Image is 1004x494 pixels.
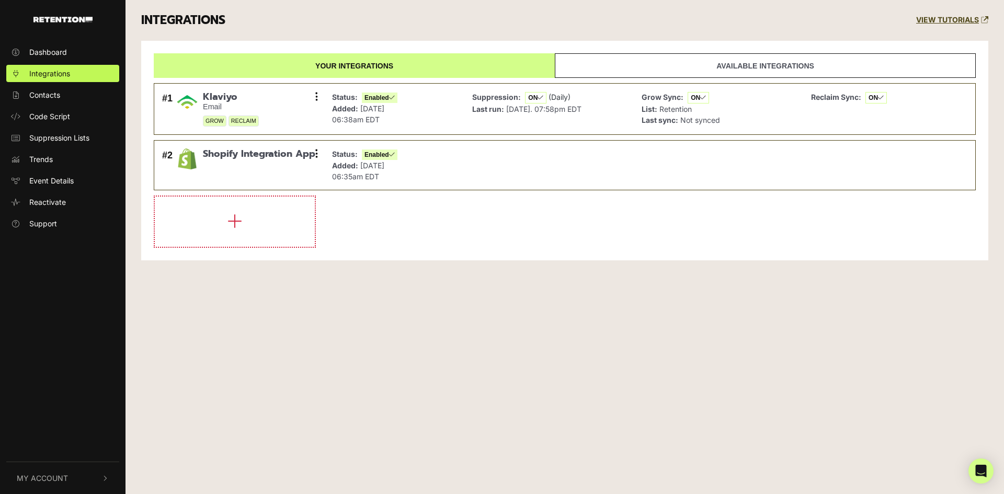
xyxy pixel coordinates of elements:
a: Your integrations [154,53,555,78]
strong: List: [642,105,657,113]
span: Enabled [362,150,397,160]
span: Support [29,218,57,229]
span: Klaviyo [203,91,259,103]
img: Klaviyo [177,91,198,112]
span: Suppression Lists [29,132,89,143]
div: Open Intercom Messenger [968,458,994,484]
a: VIEW TUTORIALS [916,16,988,25]
strong: Reclaim Sync: [811,93,861,101]
a: Code Script [6,108,119,125]
a: Trends [6,151,119,168]
span: Event Details [29,175,74,186]
a: Event Details [6,172,119,189]
small: Email [203,102,259,111]
span: Code Script [29,111,70,122]
span: Contacts [29,89,60,100]
strong: Added: [332,161,358,170]
div: #2 [162,148,173,182]
span: Reactivate [29,197,66,208]
div: #1 [162,91,173,127]
strong: Grow Sync: [642,93,683,101]
span: [DATE]. 07:58pm EDT [506,105,581,113]
h3: INTEGRATIONS [141,13,225,28]
strong: Added: [332,104,358,113]
span: Integrations [29,68,70,79]
a: Available integrations [555,53,976,78]
span: Enabled [362,93,397,103]
span: ON [688,92,709,104]
span: RECLAIM [229,116,259,127]
span: GROW [203,116,226,127]
span: Shopify Integration App [203,148,315,160]
span: ON [525,92,546,104]
span: My Account [17,473,68,484]
span: ON [865,92,887,104]
img: Retention.com [33,17,93,22]
a: Contacts [6,86,119,104]
span: [DATE] 06:38am EDT [332,104,384,124]
a: Dashboard [6,43,119,61]
a: Support [6,215,119,232]
span: Trends [29,154,53,165]
strong: Suppression: [472,93,521,101]
a: Integrations [6,65,119,82]
a: Suppression Lists [6,129,119,146]
span: Retention [659,105,692,113]
button: My Account [6,462,119,494]
span: Dashboard [29,47,67,58]
strong: Last sync: [642,116,678,124]
strong: Status: [332,150,358,158]
strong: Status: [332,93,358,101]
strong: Last run: [472,105,504,113]
a: Reactivate [6,193,119,211]
span: (Daily) [549,93,571,101]
span: Not synced [680,116,720,124]
img: Shopify Integration App [177,148,198,169]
